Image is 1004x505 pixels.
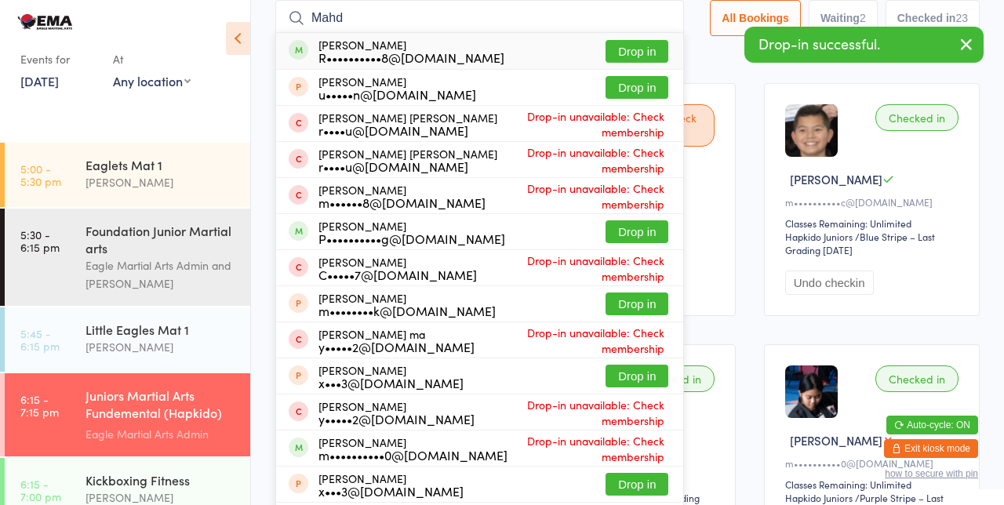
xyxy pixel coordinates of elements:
[785,478,963,491] div: Classes Remaining: Unlimited
[318,340,475,353] div: y•••••2@[DOMAIN_NAME]
[113,72,191,89] div: Any location
[885,468,978,479] button: how to secure with pin
[318,38,504,64] div: [PERSON_NAME]
[85,471,237,489] div: Kickboxing Fitness
[318,147,497,173] div: [PERSON_NAME] [PERSON_NAME]
[318,88,476,100] div: u•••••n@[DOMAIN_NAME]
[606,40,668,63] button: Drop in
[85,321,237,338] div: Little Eagles Mat 1
[606,365,668,387] button: Drop in
[318,376,464,389] div: x•••3@[DOMAIN_NAME]
[477,249,668,288] span: Drop-in unavailable: Check membership
[875,365,959,392] div: Checked in
[955,12,968,24] div: 23
[884,439,978,458] button: Exit kiosk mode
[85,222,237,256] div: Foundation Junior Martial arts
[5,373,250,456] a: 6:15 -7:15 pmJuniors Martial Arts Fundemental (Hapkido) Mat 2Eagle Martial Arts Admin
[497,140,668,180] span: Drop-in unavailable: Check membership
[85,338,237,356] div: [PERSON_NAME]
[85,156,237,173] div: Eaglets Mat 1
[85,256,237,292] div: Eagle Martial Arts Admin and [PERSON_NAME]
[497,104,668,144] span: Drop-in unavailable: Check membership
[318,292,496,317] div: [PERSON_NAME]
[785,365,838,418] img: image1757662702.png
[606,220,668,243] button: Drop in
[20,228,60,253] time: 5:30 - 6:15 pm
[20,72,59,89] a: [DATE]
[5,307,250,372] a: 5:45 -6:15 pmLittle Eagles Mat 1[PERSON_NAME]
[606,76,668,99] button: Drop in
[886,416,978,434] button: Auto-cycle: ON
[318,124,497,136] div: r••••u@[DOMAIN_NAME]
[318,400,475,425] div: [PERSON_NAME]
[5,143,250,207] a: 5:00 -5:30 pmEaglets Mat 1[PERSON_NAME]
[85,173,237,191] div: [PERSON_NAME]
[785,216,963,230] div: Classes Remaining: Unlimited
[785,195,963,209] div: m••••••••••c@[DOMAIN_NAME]
[318,449,507,461] div: m••••••••••0@[DOMAIN_NAME]
[790,432,882,449] span: [PERSON_NAME]
[606,473,668,496] button: Drop in
[318,304,496,317] div: m••••••••k@[DOMAIN_NAME]
[318,51,504,64] div: R••••••••••8@[DOMAIN_NAME]
[486,176,668,216] span: Drop-in unavailable: Check membership
[318,364,464,389] div: [PERSON_NAME]
[318,268,477,281] div: C•••••7@[DOMAIN_NAME]
[318,412,475,425] div: y•••••2@[DOMAIN_NAME]
[318,220,505,245] div: [PERSON_NAME]
[785,104,838,157] img: image1757662376.png
[85,425,237,443] div: Eagle Martial Arts Admin
[20,393,59,418] time: 6:15 - 7:15 pm
[85,387,237,425] div: Juniors Martial Arts Fundemental (Hapkido) Mat 2
[113,46,191,72] div: At
[744,27,984,63] div: Drop-in successful.
[318,232,505,245] div: P••••••••••g@[DOMAIN_NAME]
[318,328,475,353] div: [PERSON_NAME] ma
[16,13,75,31] img: Eagle Martial Arts
[785,271,874,295] button: Undo checkin
[790,171,882,187] span: [PERSON_NAME]
[507,429,668,468] span: Drop-in unavailable: Check membership
[318,196,486,209] div: m••••••8@[DOMAIN_NAME]
[318,256,477,281] div: [PERSON_NAME]
[318,485,464,497] div: x•••3@[DOMAIN_NAME]
[785,230,853,243] div: Hapkido Juniors
[20,478,61,503] time: 6:15 - 7:00 pm
[20,46,97,72] div: Events for
[20,327,60,352] time: 5:45 - 6:15 pm
[785,456,963,470] div: m••••••••••0@[DOMAIN_NAME]
[475,393,668,432] span: Drop-in unavailable: Check membership
[318,160,497,173] div: r••••u@[DOMAIN_NAME]
[875,104,959,131] div: Checked in
[20,162,61,187] time: 5:00 - 5:30 pm
[318,183,486,209] div: [PERSON_NAME]
[318,111,497,136] div: [PERSON_NAME] [PERSON_NAME]
[785,491,853,504] div: Hapkido Juniors
[318,75,476,100] div: [PERSON_NAME]
[5,209,250,306] a: 5:30 -6:15 pmFoundation Junior Martial artsEagle Martial Arts Admin and [PERSON_NAME]
[606,292,668,315] button: Drop in
[318,472,464,497] div: [PERSON_NAME]
[860,12,866,24] div: 2
[475,321,668,360] span: Drop-in unavailable: Check membership
[318,436,507,461] div: [PERSON_NAME]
